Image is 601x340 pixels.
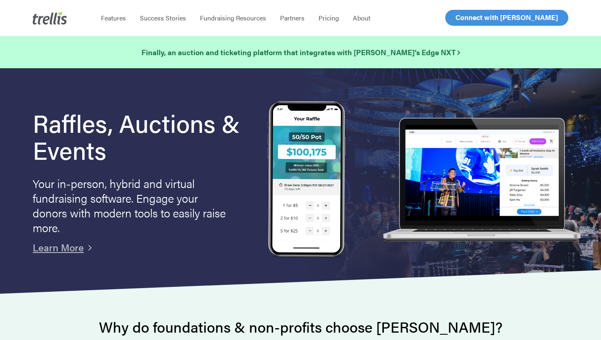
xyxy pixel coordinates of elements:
[312,14,346,22] a: Pricing
[101,13,126,22] span: Features
[140,13,186,22] span: Success Stories
[33,176,229,235] p: Your in-person, hybrid and virtual fundraising software. Engage your donors with modern tools to ...
[33,11,67,25] img: Trellis
[346,14,377,22] a: About
[33,109,244,163] h1: Raffles, Auctions & Events
[94,14,133,22] a: Features
[353,13,370,22] span: About
[445,10,568,26] a: Connect with [PERSON_NAME]
[133,14,193,22] a: Success Stories
[280,13,305,22] span: Partners
[379,118,585,242] img: rafflelaptop_mac_optim.png
[33,240,84,254] a: Learn More
[455,12,558,22] span: Connect with [PERSON_NAME]
[193,14,273,22] a: Fundraising Resources
[141,47,460,57] strong: Finally, an auction and ticketing platform that integrates with [PERSON_NAME]’s Edge NXT
[141,47,460,58] a: Finally, an auction and ticketing platform that integrates with [PERSON_NAME]’s Edge NXT
[200,13,266,22] span: Fundraising Resources
[318,13,339,22] span: Pricing
[273,14,312,22] a: Partners
[268,101,345,259] img: Trellis Raffles, Auctions and Event Fundraising
[33,319,568,335] h2: Why do foundations & non-profits choose [PERSON_NAME]?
